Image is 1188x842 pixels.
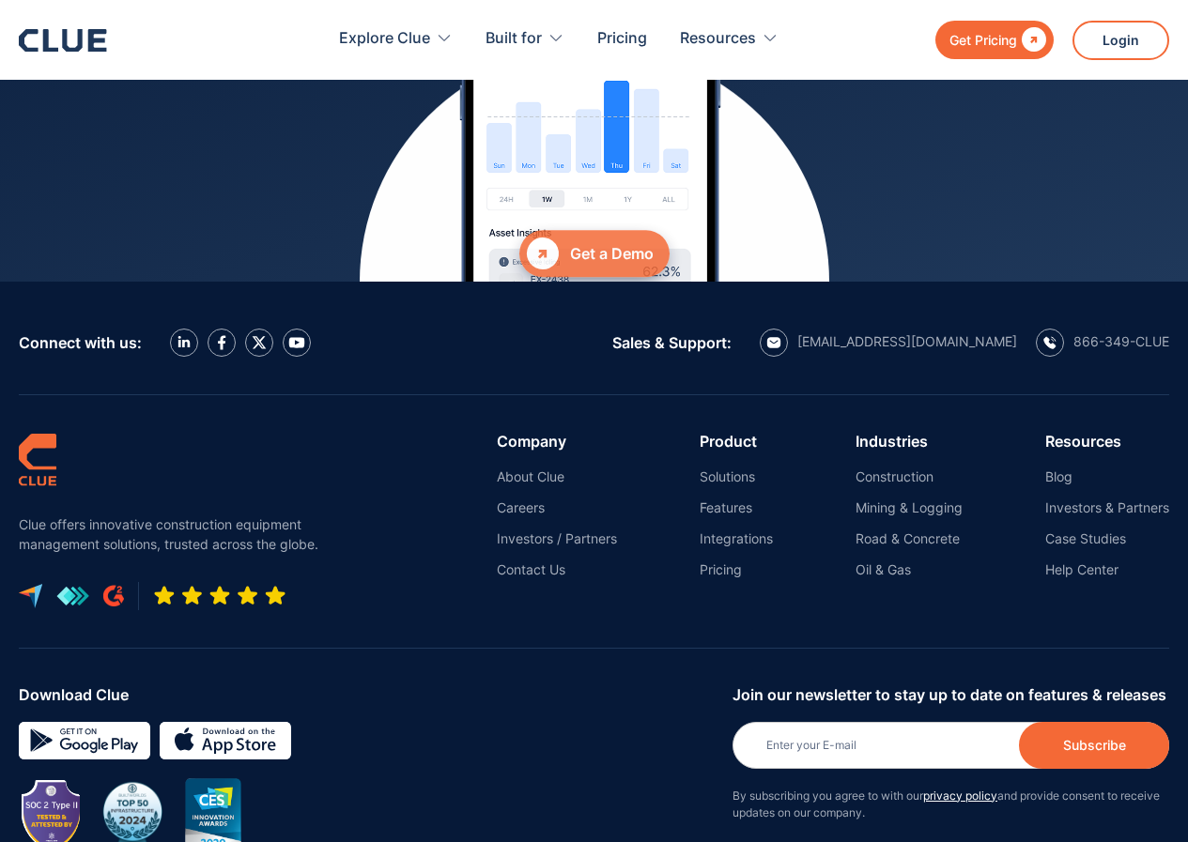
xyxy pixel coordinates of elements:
[1036,329,1169,357] a: calling icon866-349-CLUE
[486,9,542,69] div: Built for
[160,722,291,759] img: download on the App store
[339,9,430,69] div: Explore Clue
[288,337,305,348] img: YouTube Icon
[935,21,1054,59] a: Get Pricing
[680,9,779,69] div: Resources
[797,333,1017,350] div: [EMAIL_ADDRESS][DOMAIN_NAME]
[1045,561,1169,578] a: Help Center
[153,585,286,607] img: Five-star rating icon
[177,336,191,348] img: LinkedIn icon
[56,586,89,606] img: get app logo
[856,561,963,578] a: Oil & Gas
[760,329,1017,357] a: email icon[EMAIL_ADDRESS][DOMAIN_NAME]
[19,584,42,608] img: capterra logo icon
[700,499,773,516] a: Features
[339,9,453,69] div: Explore Clue
[856,499,963,516] a: Mining & Logging
[733,686,1169,840] form: Newsletter
[700,530,773,547] a: Integrations
[856,468,963,485] a: Construction
[680,9,756,69] div: Resources
[252,335,267,350] img: X icon twitter
[856,530,963,547] a: Road & Concrete
[1043,336,1057,349] img: calling icon
[19,686,718,703] div: Download Clue
[733,788,1169,821] p: By subscribing you agree to with our and provide consent to receive updates on our company.
[497,433,617,450] div: Company
[1045,468,1169,485] a: Blog
[1017,28,1046,52] div: 
[519,230,670,277] a: Get a Demo
[949,28,1017,52] div: Get Pricing
[1045,433,1169,450] div: Resources
[103,585,124,607] img: G2 review platform icon
[733,686,1169,703] div: Join our newsletter to stay up to date on features & releases
[19,433,56,486] img: clue logo simple
[527,237,559,269] div: 
[700,561,773,578] a: Pricing
[612,334,732,351] div: Sales & Support:
[1045,499,1169,516] a: Investors & Partners
[497,468,617,485] a: About Clue
[497,499,617,516] a: Careers
[1073,333,1169,350] div: 866-349-CLUE
[766,337,781,348] img: email icon
[486,9,564,69] div: Built for
[856,433,963,450] div: Industries
[19,334,142,351] div: Connect with us:
[1045,530,1169,547] a: Case Studies
[497,561,617,578] a: Contact Us
[700,433,773,450] div: Product
[19,722,150,759] img: Google simple icon
[700,468,773,485] a: Solutions
[218,335,226,350] img: facebook icon
[850,579,1188,842] iframe: Chat Widget
[1072,21,1169,60] a: Login
[597,9,647,69] a: Pricing
[19,514,329,554] p: Clue offers innovative construction equipment management solutions, trusted across the globe.
[733,722,1169,769] input: Enter your E-mail
[497,530,617,547] a: Investors / Partners
[570,241,654,265] div: Get a Demo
